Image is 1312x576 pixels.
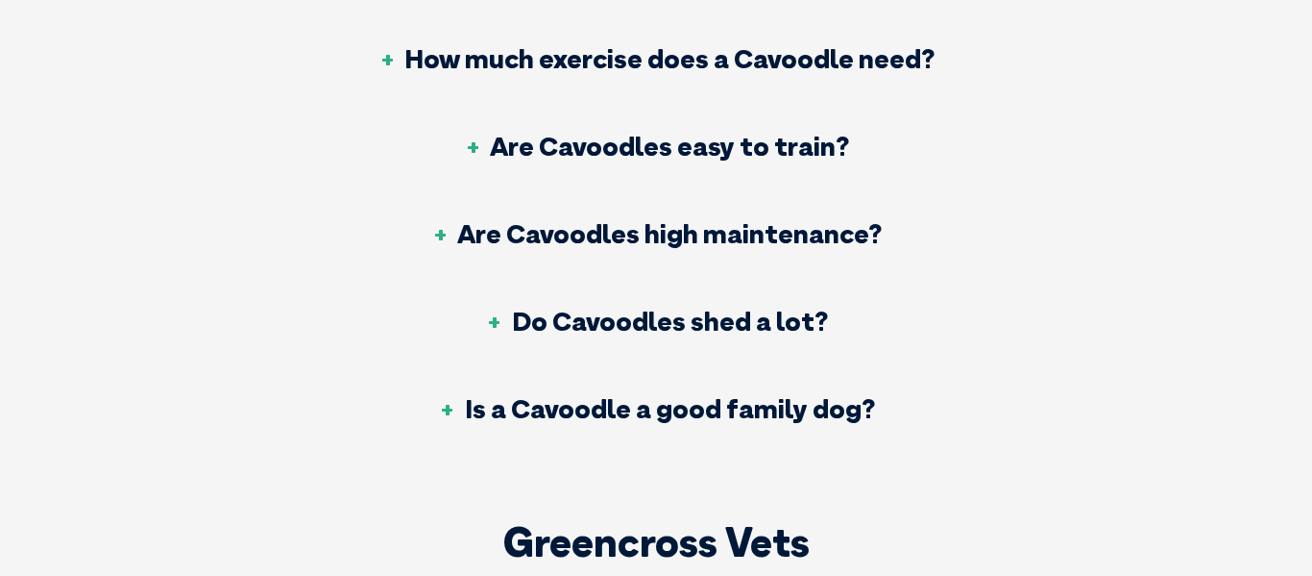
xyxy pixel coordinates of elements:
[463,133,849,160] h3: Are Cavoodles easy to train?
[485,308,828,335] h3: Do Cavoodles shed a lot?
[438,395,875,422] h3: Is a Cavoodle a good family dog?
[430,220,882,247] h3: Are Cavoodles high maintenance?
[157,522,1155,563] h2: Greencross Vets
[377,45,935,72] h3: How much exercise does a Cavoodle need?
